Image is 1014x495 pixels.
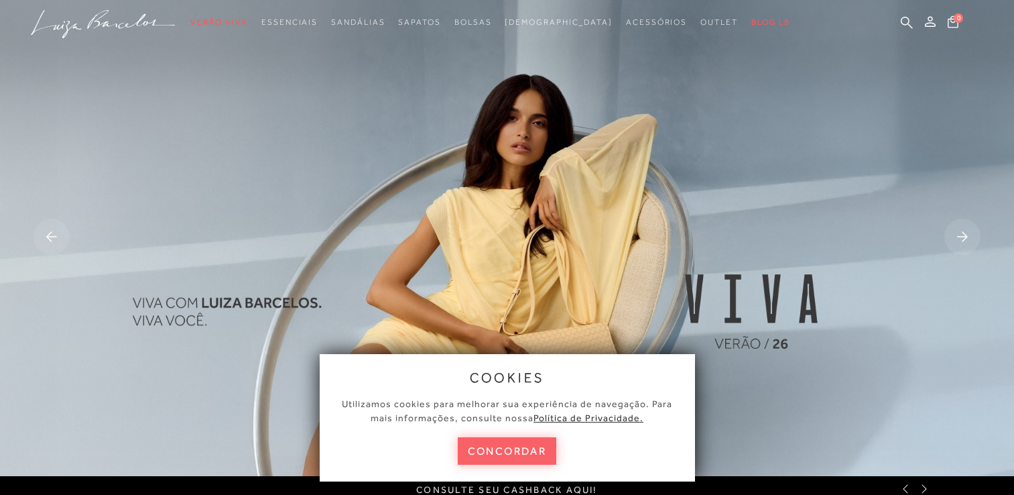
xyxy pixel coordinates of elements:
[454,10,492,35] a: noSubCategoriesText
[626,17,687,27] span: Acessórios
[398,10,440,35] a: noSubCategoriesText
[700,10,738,35] a: noSubCategoriesText
[261,17,318,27] span: Essenciais
[398,17,440,27] span: Sapatos
[954,13,963,23] span: 0
[470,370,545,385] span: cookies
[751,17,790,27] span: BLOG LB
[944,15,962,33] button: 0
[342,398,672,423] span: Utilizamos cookies para melhorar sua experiência de navegação. Para mais informações, consulte nossa
[505,10,613,35] a: noSubCategoriesText
[261,10,318,35] a: noSubCategoriesText
[505,17,613,27] span: [DEMOGRAPHIC_DATA]
[700,17,738,27] span: Outlet
[190,10,248,35] a: noSubCategoriesText
[533,412,643,423] a: Política de Privacidade.
[626,10,687,35] a: noSubCategoriesText
[454,17,492,27] span: Bolsas
[458,437,557,465] button: concordar
[751,10,790,35] a: BLOG LB
[331,10,385,35] a: noSubCategoriesText
[190,17,248,27] span: Verão Viva
[331,17,385,27] span: Sandálias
